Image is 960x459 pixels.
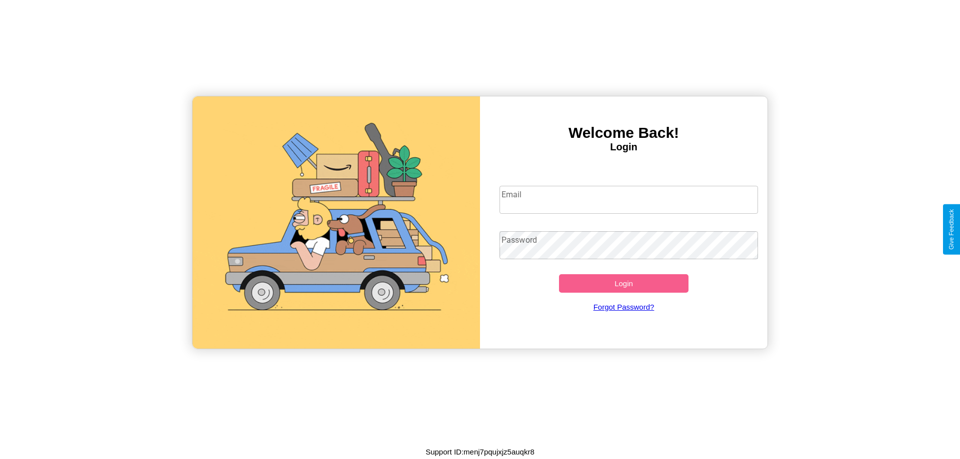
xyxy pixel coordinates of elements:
[480,124,767,141] h3: Welcome Back!
[192,96,480,349] img: gif
[494,293,753,321] a: Forgot Password?
[948,209,955,250] div: Give Feedback
[425,445,534,459] p: Support ID: menj7pqujxjz5auqkr8
[480,141,767,153] h4: Login
[559,274,688,293] button: Login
